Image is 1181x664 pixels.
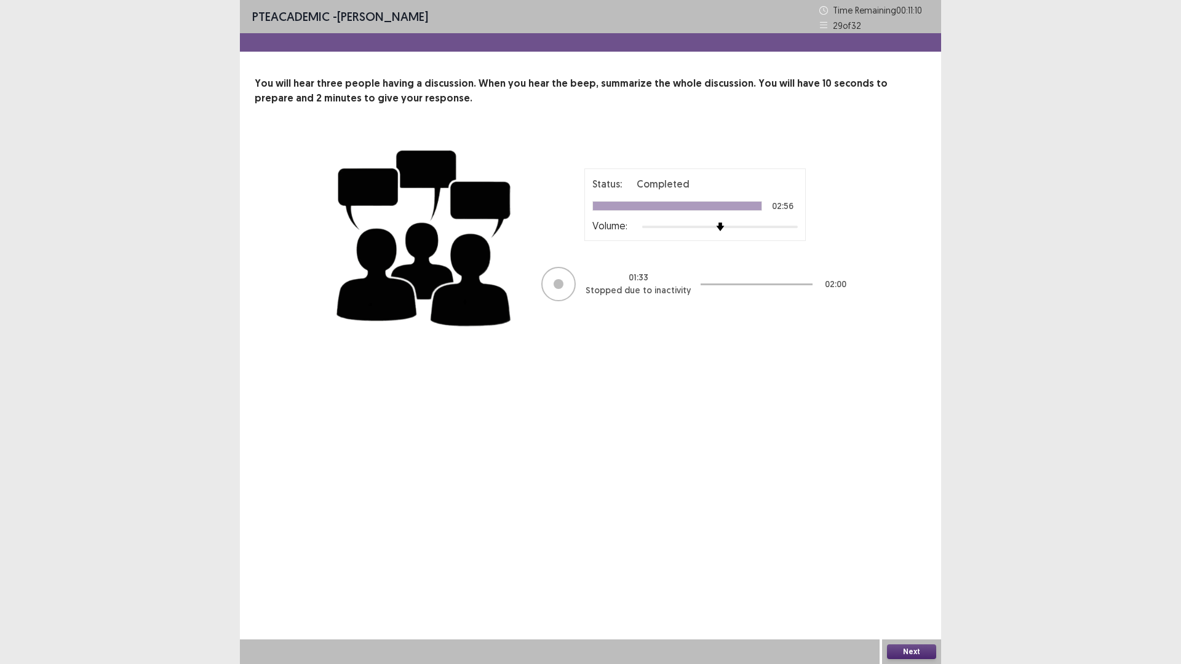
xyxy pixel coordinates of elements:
p: Completed [637,176,690,191]
p: You will hear three people having a discussion. When you hear the beep, summarize the whole discu... [255,76,926,106]
p: - [PERSON_NAME] [252,7,428,26]
p: 02 : 00 [825,278,846,291]
p: Stopped due to inactivity [586,284,691,297]
img: arrow-thumb [716,223,725,231]
p: Status: [592,176,622,191]
button: Next [887,644,936,659]
p: 02:56 [772,202,793,210]
span: PTE academic [252,9,330,24]
p: 01 : 33 [629,271,648,284]
p: 29 of 32 [833,19,861,32]
p: Volume: [592,218,627,233]
img: group-discussion [332,135,517,336]
p: Time Remaining 00 : 11 : 10 [833,4,929,17]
